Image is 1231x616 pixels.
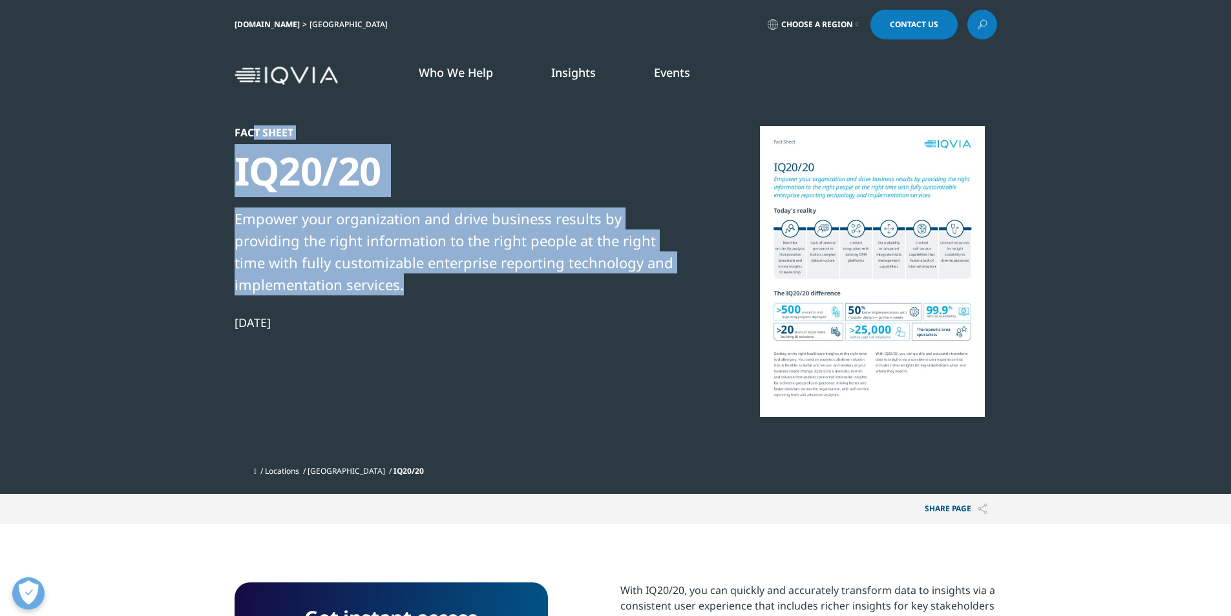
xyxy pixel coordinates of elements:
a: [GEOGRAPHIC_DATA] [308,465,385,476]
button: Share PAGEShare PAGE [915,494,997,524]
a: Contact Us [870,10,958,39]
div: Fact Sheet [235,126,678,139]
a: Who We Help [419,65,493,80]
span: Choose a Region [781,19,853,30]
div: Empower your organization and drive business results by providing the right information to the ri... [235,207,678,295]
div: [GEOGRAPHIC_DATA] [310,19,393,30]
span: IQ20/20 [394,465,424,476]
nav: Primary [343,45,997,106]
img: IQVIA Healthcare Information Technology and Pharma Clinical Research Company [235,67,338,85]
img: Share PAGE [978,504,987,515]
div: [DATE] [235,315,678,330]
a: Insights [551,65,596,80]
button: Open Preferences [12,577,45,610]
a: Events [654,65,690,80]
p: Share PAGE [915,494,997,524]
span: Contact Us [890,21,938,28]
a: Locations [265,465,299,476]
a: [DOMAIN_NAME] [235,19,300,30]
div: IQ20/20 [235,147,678,195]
